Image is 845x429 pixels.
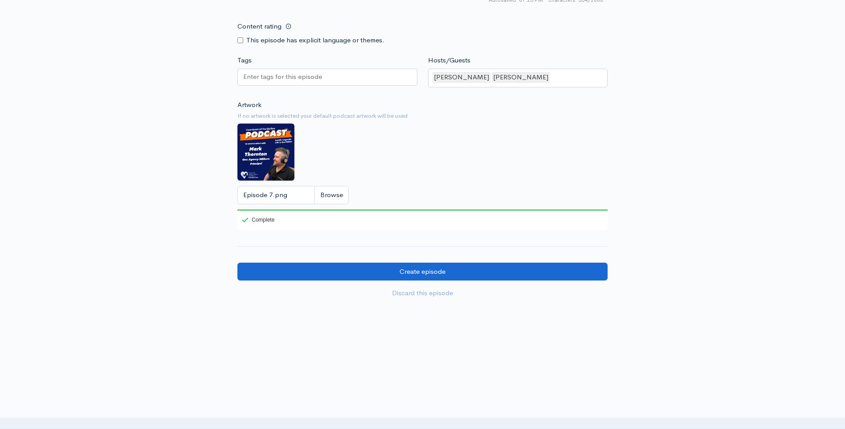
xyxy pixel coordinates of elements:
label: Tags [237,55,252,66]
div: Complete [242,217,274,223]
a: Discard this episode [237,284,608,302]
label: Content rating [237,17,282,36]
input: Enter tags for this episode [243,72,323,82]
label: This episode has explicit language or themes. [246,35,384,45]
div: 100% [237,210,608,210]
label: Hosts/Guests [428,55,470,66]
div: Complete [237,210,276,230]
input: Create episode [237,263,608,281]
small: If no artwork is selected your default podcast artwork will be used [237,111,608,120]
div: [PERSON_NAME] [492,72,550,83]
div: [PERSON_NAME] [433,72,490,83]
label: Artwork [237,100,261,110]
